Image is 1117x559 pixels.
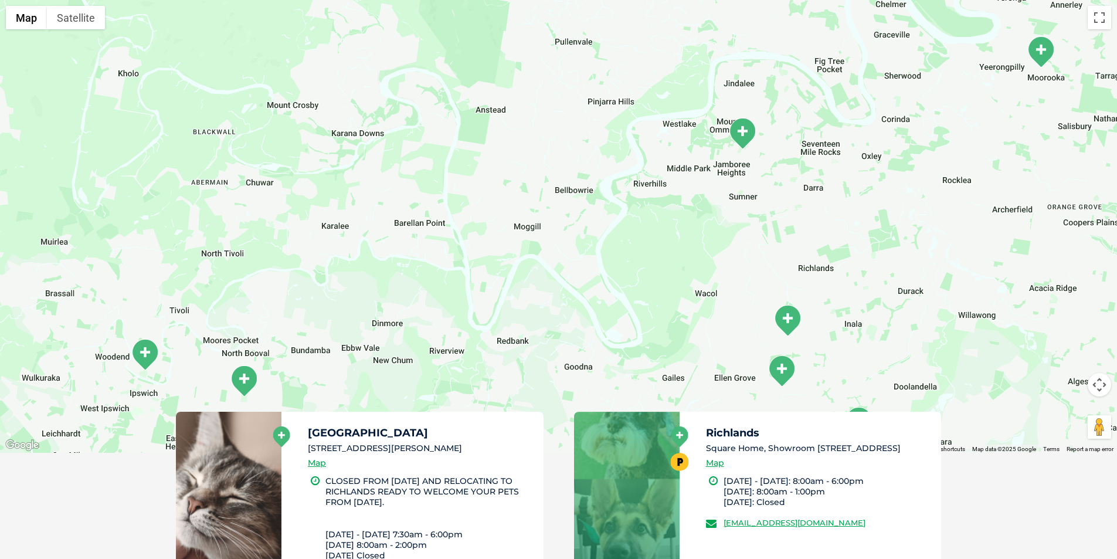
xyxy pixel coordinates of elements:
[1043,446,1060,452] a: Terms (opens in new tab)
[6,6,47,29] button: Show street map
[724,476,931,508] li: [DATE] - [DATE]: 8:00am - 6:00pm [DATE]: 8:00am - 1:00pm [DATE]: Closed
[130,338,159,371] div: Ipswich
[724,518,865,527] a: [EMAIL_ADDRESS][DOMAIN_NAME]
[3,438,42,453] a: Open this area in Google Maps (opens a new window)
[972,446,1036,452] span: Map data ©2025 Google
[706,442,931,455] li: Square Home, Showroom [STREET_ADDRESS]
[47,6,105,29] button: Show satellite imagery
[229,365,259,397] div: Silkstone-Booval
[1088,6,1111,29] button: Toggle fullscreen view
[1026,36,1055,68] div: Moorooka
[706,428,931,438] h5: Richlands
[773,304,802,337] div: Richlands
[706,456,724,470] a: Map
[3,438,42,453] img: Google
[844,406,873,439] div: Forest Lake Village
[1088,373,1111,397] button: Map camera controls
[1088,415,1111,439] button: Drag Pegman onto the map to open Street View
[1067,446,1113,452] a: Report a map error
[308,456,326,470] a: Map
[308,428,533,438] h5: [GEOGRAPHIC_DATA]
[308,442,533,455] li: [STREET_ADDRESS][PERSON_NAME]
[767,355,796,387] div: Forest Lake
[728,117,757,150] div: Jindalee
